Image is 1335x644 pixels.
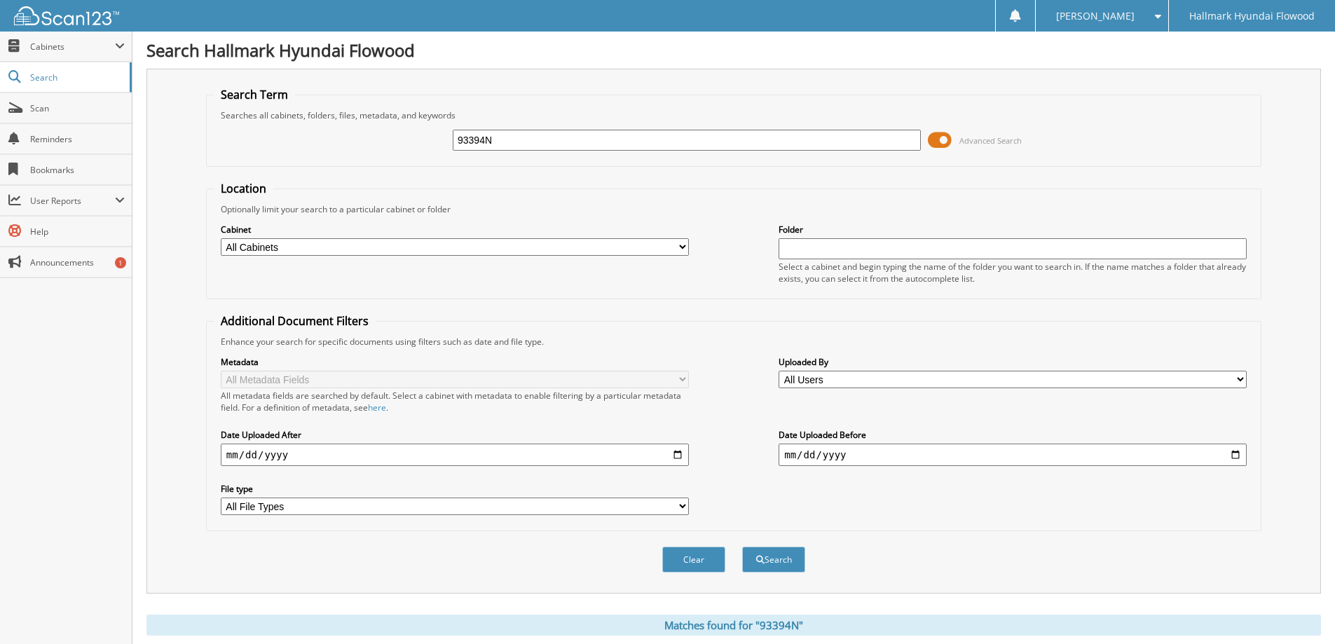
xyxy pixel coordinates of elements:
[221,483,689,495] label: File type
[221,429,689,441] label: Date Uploaded After
[779,261,1247,285] div: Select a cabinet and begin typing the name of the folder you want to search in. If the name match...
[779,429,1247,441] label: Date Uploaded Before
[221,444,689,466] input: start
[214,87,295,102] legend: Search Term
[146,615,1321,636] div: Matches found for "93394N"
[959,135,1022,146] span: Advanced Search
[214,109,1254,121] div: Searches all cabinets, folders, files, metadata, and keywords
[368,402,386,413] a: here
[221,224,689,235] label: Cabinet
[742,547,805,573] button: Search
[662,547,725,573] button: Clear
[779,444,1247,466] input: end
[115,257,126,268] div: 1
[214,313,376,329] legend: Additional Document Filters
[214,203,1254,215] div: Optionally limit your search to a particular cabinet or folder
[214,181,273,196] legend: Location
[1056,12,1135,20] span: [PERSON_NAME]
[30,71,123,83] span: Search
[779,356,1247,368] label: Uploaded By
[221,356,689,368] label: Metadata
[214,336,1254,348] div: Enhance your search for specific documents using filters such as date and file type.
[14,6,119,25] img: scan123-logo-white.svg
[30,164,125,176] span: Bookmarks
[221,390,689,413] div: All metadata fields are searched by default. Select a cabinet with metadata to enable filtering b...
[779,224,1247,235] label: Folder
[30,256,125,268] span: Announcements
[30,195,115,207] span: User Reports
[30,226,125,238] span: Help
[146,39,1321,62] h1: Search Hallmark Hyundai Flowood
[30,133,125,145] span: Reminders
[30,41,115,53] span: Cabinets
[1189,12,1315,20] span: Hallmark Hyundai Flowood
[30,102,125,114] span: Scan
